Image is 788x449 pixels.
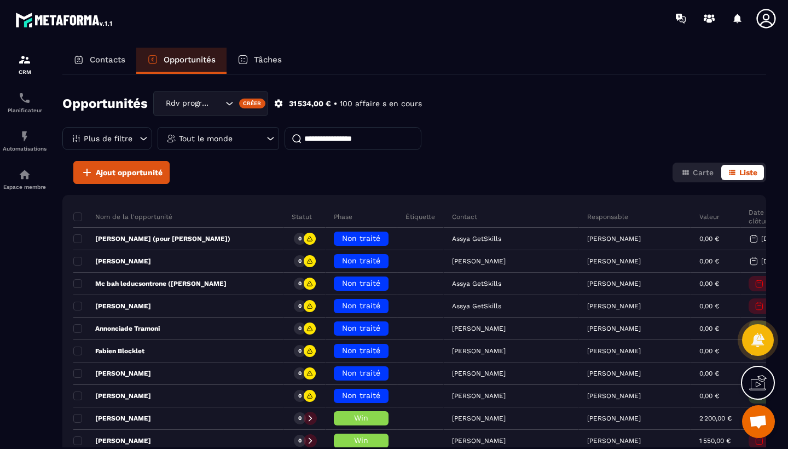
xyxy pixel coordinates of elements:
[298,302,302,310] p: 0
[587,437,641,445] p: [PERSON_NAME]
[699,280,719,287] p: 0,00 €
[73,369,151,378] p: [PERSON_NAME]
[18,91,31,105] img: scheduler
[62,48,136,74] a: Contacts
[342,301,380,310] span: Non traité
[73,436,151,445] p: [PERSON_NAME]
[761,235,783,243] p: [DATE]
[239,99,266,108] div: Créer
[699,437,731,445] p: 1 550,00 €
[587,347,641,355] p: [PERSON_NAME]
[164,55,216,65] p: Opportunités
[96,167,163,178] span: Ajout opportunité
[90,55,125,65] p: Contacts
[289,99,331,109] p: 31 534,00 €
[587,370,641,377] p: [PERSON_NAME]
[18,168,31,181] img: automations
[342,324,380,332] span: Non traité
[354,436,368,445] span: Win
[699,415,732,422] p: 2 200,00 €
[73,212,172,221] p: Nom de la l'opportunité
[254,55,282,65] p: Tâches
[342,279,380,287] span: Non traité
[342,234,380,243] span: Non traité
[693,168,714,177] span: Carte
[334,99,337,109] p: •
[227,48,293,74] a: Tâches
[587,257,641,265] p: [PERSON_NAME]
[3,184,47,190] p: Espace membre
[742,405,775,438] a: Ouvrir le chat
[298,347,302,355] p: 0
[452,212,477,221] p: Contact
[73,347,144,355] p: Fabien Blocklet
[18,53,31,66] img: formation
[334,212,352,221] p: Phase
[587,415,641,422] p: [PERSON_NAME]
[62,93,148,114] h2: Opportunités
[298,257,302,265] p: 0
[179,135,233,142] p: Tout le monde
[739,168,757,177] span: Liste
[699,302,719,310] p: 0,00 €
[3,107,47,113] p: Planificateur
[721,165,764,180] button: Liste
[3,160,47,198] a: automationsautomationsEspace membre
[73,234,230,243] p: [PERSON_NAME] (pour [PERSON_NAME])
[342,391,380,400] span: Non traité
[163,97,212,110] span: Rdv programmé
[587,325,641,332] p: [PERSON_NAME]
[699,370,719,377] p: 0,00 €
[699,325,719,332] p: 0,00 €
[292,212,312,221] p: Statut
[587,235,641,243] p: [PERSON_NAME]
[699,212,720,221] p: Valeur
[298,392,302,400] p: 0
[73,257,151,266] p: [PERSON_NAME]
[73,414,151,423] p: [PERSON_NAME]
[15,10,114,30] img: logo
[3,69,47,75] p: CRM
[73,161,170,184] button: Ajout opportunité
[342,369,380,377] span: Non traité
[73,392,151,400] p: [PERSON_NAME]
[3,45,47,83] a: formationformationCRM
[298,280,302,287] p: 0
[18,130,31,143] img: automations
[405,212,435,221] p: Étiquette
[699,347,719,355] p: 0,00 €
[298,325,302,332] p: 0
[761,257,783,265] p: [DATE]
[153,91,268,116] div: Search for option
[73,324,160,333] p: Annonciade Tramoni
[84,135,132,142] p: Plus de filtre
[298,235,302,243] p: 0
[212,97,223,110] input: Search for option
[587,392,641,400] p: [PERSON_NAME]
[675,165,720,180] button: Carte
[587,302,641,310] p: [PERSON_NAME]
[699,392,719,400] p: 0,00 €
[298,415,302,422] p: 0
[298,370,302,377] p: 0
[73,302,151,310] p: [PERSON_NAME]
[699,257,719,265] p: 0,00 €
[136,48,227,74] a: Opportunités
[587,280,641,287] p: [PERSON_NAME]
[587,212,628,221] p: Responsable
[3,122,47,160] a: automationsautomationsAutomatisations
[3,83,47,122] a: schedulerschedulerPlanificateur
[3,146,47,152] p: Automatisations
[73,279,227,288] p: Mc bah leducsontrone ([PERSON_NAME]
[699,235,719,243] p: 0,00 €
[342,256,380,265] span: Non traité
[342,346,380,355] span: Non traité
[340,99,422,109] p: 100 affaire s en cours
[354,413,368,422] span: Win
[298,437,302,445] p: 0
